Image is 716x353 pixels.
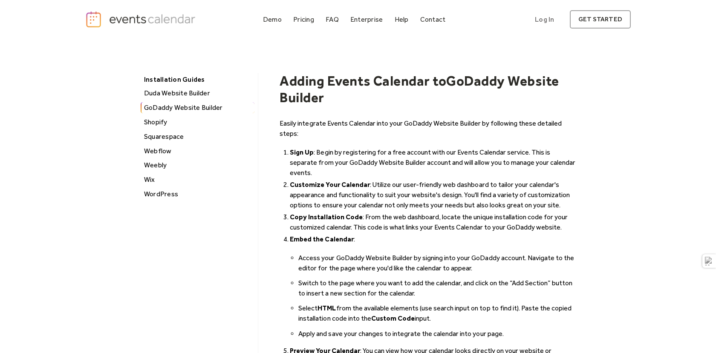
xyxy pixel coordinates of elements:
[141,189,254,200] a: WordPress
[526,10,563,29] a: Log In
[260,14,285,25] a: Demo
[280,73,446,89] h1: Adding Events Calendar to
[140,73,254,86] div: Installation Guides
[347,14,386,25] a: Enterprise
[280,118,576,139] p: Easily integrate Events Calendar into your GoDaddy Website Builder by following these detailed st...
[141,131,254,142] a: Squarespace
[298,253,576,273] li: Access your GoDaddy Website Builder by signing into your GoDaddy account. Navigate to the editor ...
[417,14,449,25] a: Contact
[85,11,198,28] a: home
[322,14,342,25] a: FAQ
[280,73,559,105] h1: GoDaddy Website Builder
[298,278,576,298] li: Switch to the page where you want to add the calendar, and click on the “Add Section” button to i...
[395,17,409,22] div: Help
[350,17,383,22] div: Enterprise
[391,14,412,25] a: Help
[318,304,336,312] strong: HTML
[570,10,631,29] a: get started
[263,17,282,22] div: Demo
[141,146,254,157] a: Webflow
[141,88,254,99] a: Duda Website Builder
[290,234,576,339] li: :
[326,17,339,22] div: FAQ
[298,329,576,339] li: Apply and save your changes to integrate the calendar into your page.
[290,180,576,210] li: : Utilize our user-friendly web dashboard to tailor your calendar's appearance and functionality ...
[371,314,415,322] strong: Custom Code
[290,181,370,189] strong: Customize Your Calendar
[141,102,254,113] a: GoDaddy Website Builder
[141,117,254,128] a: Shopify
[290,14,318,25] a: Pricing
[420,17,446,22] div: Contact
[298,303,576,324] li: Select from the available elements (use search input on top to find it). Paste the copied install...
[290,148,314,156] strong: Sign Up
[293,17,314,22] div: Pricing
[290,213,362,221] strong: Copy Installation Code
[290,212,576,232] li: : From the web dashboard, locate the unique installation code for your customized calendar. This ...
[290,147,576,178] li: : Begin by registering for a free account with our Events Calendar service. This is separate from...
[290,235,353,243] strong: Embed the Calendar
[141,174,254,185] a: Wix
[141,160,254,171] a: Weebly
